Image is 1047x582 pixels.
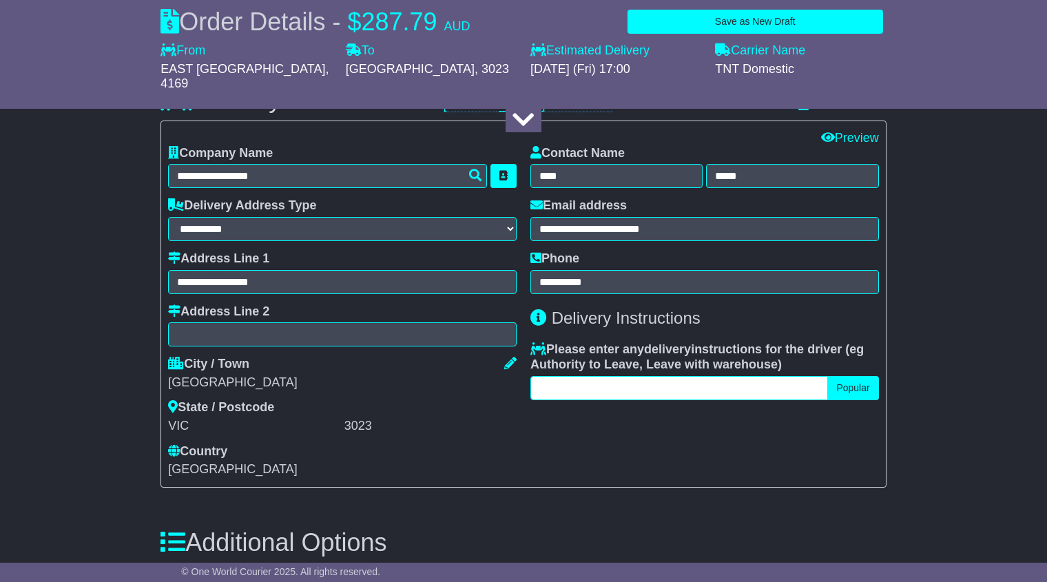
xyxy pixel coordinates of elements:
[530,198,627,214] label: Email address
[821,131,879,145] a: Preview
[530,342,864,371] span: eg Authority to Leave, Leave with warehouse
[552,309,701,327] span: Delivery Instructions
[827,376,878,400] button: Popular
[475,62,509,76] span: , 3023
[530,62,701,77] div: [DATE] (Fri) 17:00
[160,62,325,76] span: EAST [GEOGRAPHIC_DATA]
[346,62,475,76] span: [GEOGRAPHIC_DATA]
[530,146,625,161] label: Contact Name
[168,357,249,372] label: City / Town
[168,304,269,320] label: Address Line 2
[346,43,375,59] label: To
[160,529,886,557] h3: Additional Options
[168,198,316,214] label: Delivery Address Type
[160,7,470,37] div: Order Details -
[798,98,887,112] a: Address Book
[530,43,701,59] label: Estimated Delivery
[168,400,274,415] label: State / Postcode
[168,251,269,267] label: Address Line 1
[160,62,329,91] span: , 4169
[168,462,297,476] span: [GEOGRAPHIC_DATA]
[715,43,805,59] label: Carrier Name
[444,19,470,33] span: AUD
[644,342,691,356] span: delivery
[168,146,273,161] label: Company Name
[530,342,879,372] label: Please enter any instructions for the driver ( )
[344,419,517,434] div: 3023
[530,251,579,267] label: Phone
[181,566,380,577] span: © One World Courier 2025. All rights reserved.
[347,8,361,36] span: $
[628,10,883,34] button: Save as New Draft
[361,8,437,36] span: 287.79
[168,419,340,434] div: VIC
[715,62,886,77] div: TNT Domestic
[160,43,205,59] label: From
[168,375,517,391] div: [GEOGRAPHIC_DATA]
[168,444,227,459] label: Country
